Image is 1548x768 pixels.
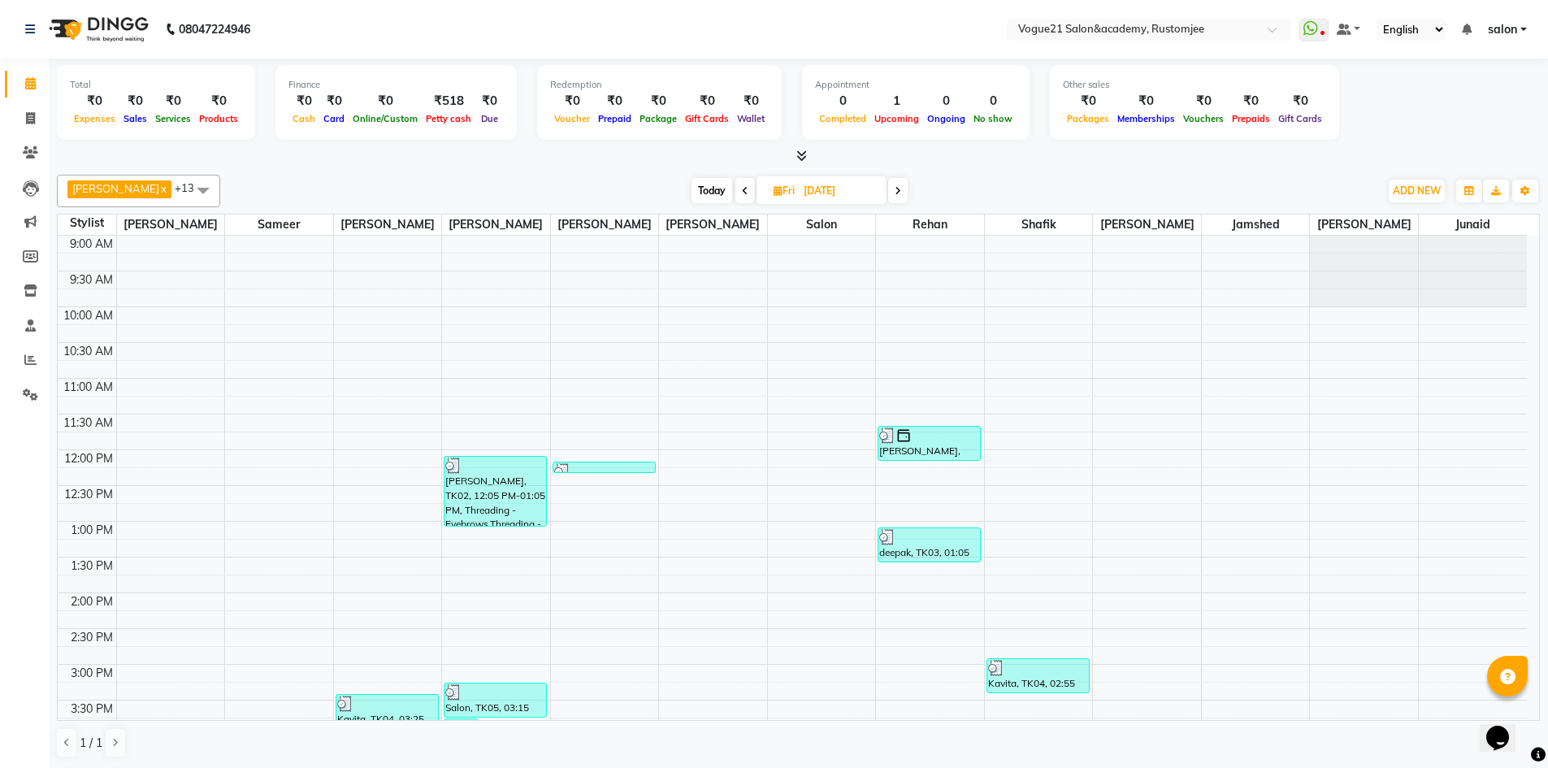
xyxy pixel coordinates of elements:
div: ₹0 [594,92,635,111]
span: Cash [288,113,319,124]
span: Package [635,113,681,124]
div: ₹0 [681,92,733,111]
span: Gift Cards [1274,113,1326,124]
div: ₹518 [422,92,475,111]
div: 3:00 PM [67,665,116,682]
span: Wallet [733,113,769,124]
span: [PERSON_NAME] [442,215,550,235]
div: ₹0 [550,92,594,111]
span: Memberships [1113,113,1179,124]
div: ₹0 [1179,92,1228,111]
div: Total [70,78,242,92]
span: junaid [1419,215,1527,235]
div: ₹0 [635,92,681,111]
span: rehan [876,215,984,235]
div: ₹0 [119,92,151,111]
span: Prepaid [594,113,635,124]
span: Card [319,113,349,124]
div: 10:00 AM [60,307,116,324]
div: ₹0 [1113,92,1179,111]
span: [PERSON_NAME] [659,215,767,235]
div: 0 [969,92,1017,111]
span: [PERSON_NAME] [551,215,659,235]
a: x [159,182,167,195]
div: [PERSON_NAME], TK7196635, 11:40 AM-12:10 PM, Men - Hair Cut With Wash [878,427,980,460]
span: [PERSON_NAME] [334,215,442,235]
span: Petty cash [422,113,475,124]
div: ₹0 [288,92,319,111]
div: deepak, TK03, 01:05 PM-01:35 PM, Men - boy haircut up to 12 years [878,528,980,562]
div: 1 [870,92,923,111]
span: Online/Custom [349,113,422,124]
div: 3:30 PM [67,701,116,718]
button: ADD NEW [1389,180,1445,202]
div: 1:30 PM [67,558,116,575]
span: 1 / 1 [80,735,102,752]
div: 11:30 AM [60,414,116,432]
span: Jamshed [1202,215,1310,235]
div: ₹0 [151,92,195,111]
div: 12:30 PM [61,486,116,503]
span: Vouchers [1179,113,1228,124]
div: 11:00 AM [60,379,116,396]
div: 2:30 PM [67,629,116,646]
div: ₹0 [319,92,349,111]
div: 0 [815,92,870,111]
div: [PERSON_NAME], TK02, 12:05 PM-01:05 PM, Threading - Eyebrows,Threading - Upper Lip,Threading - Fo... [444,457,546,526]
span: ADD NEW [1393,184,1441,197]
div: ₹0 [195,92,242,111]
span: Products [195,113,242,124]
div: 1:00 PM [67,522,116,539]
span: Services [151,113,195,124]
span: +13 [175,181,206,194]
span: [PERSON_NAME] [117,215,225,235]
div: ₹0 [1274,92,1326,111]
span: Gift Cards [681,113,733,124]
div: 2:00 PM [67,593,116,610]
div: Kavita, TK04, 03:25 PM-03:55 PM, Blow Dry - Hair Below Shoulder [336,695,438,728]
span: Voucher [550,113,594,124]
span: Upcoming [870,113,923,124]
div: 0 [923,92,969,111]
div: Kavita, TK04, 02:55 PM-03:25 PM, Blow Dry - Hair Upto Waste [987,659,1089,692]
div: 9:30 AM [67,271,116,289]
div: Other sales [1063,78,1326,92]
div: 10:30 AM [60,343,116,360]
span: Ongoing [923,113,969,124]
span: [PERSON_NAME] [1310,215,1418,235]
span: No show [969,113,1017,124]
span: Prepaids [1228,113,1274,124]
input: 2025-08-29 [799,179,880,203]
div: Stylist [58,215,116,232]
div: 12:00 PM [61,450,116,467]
iframe: chat widget [1480,703,1532,752]
span: shafik [985,215,1093,235]
div: anjali, TK01, 12:10 PM-12:20 PM, peel off waxing - eyebrow [553,462,655,472]
span: Packages [1063,113,1113,124]
b: 08047224946 [179,7,250,52]
span: Due [477,113,502,124]
div: ₹0 [733,92,769,111]
span: Fri [770,184,799,197]
div: ₹0 [70,92,119,111]
span: sameer [225,215,333,235]
div: 9:00 AM [67,236,116,253]
div: ₹0 [1228,92,1274,111]
div: ₹0 [1063,92,1113,111]
div: ₹0 [349,92,422,111]
div: Appointment [815,78,1017,92]
span: salon [1488,21,1517,38]
div: Finance [288,78,504,92]
span: Today [692,178,732,203]
span: Expenses [70,113,119,124]
span: salon [768,215,876,235]
span: [PERSON_NAME] [1093,215,1201,235]
span: Sales [119,113,151,124]
span: [PERSON_NAME] [72,182,159,195]
div: Redemption [550,78,769,92]
div: ₹0 [475,92,504,111]
div: Salon, TK05, 03:15 PM-03:45 PM, Threading - Eyebrows,Threading - Upper Lip [444,683,546,717]
span: Completed [815,113,870,124]
img: logo [41,7,153,52]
